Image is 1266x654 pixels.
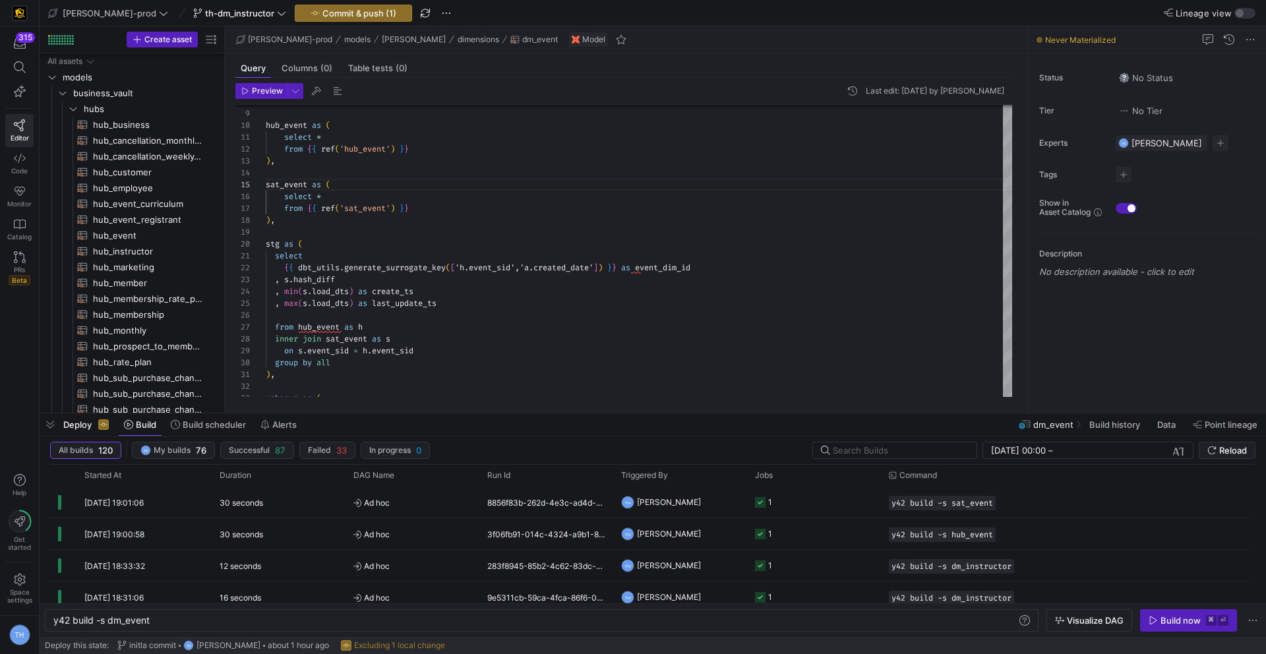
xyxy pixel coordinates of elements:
div: 315 [16,32,35,43]
span: ) [266,156,270,166]
span: dm_event [522,35,558,44]
span: Tags [1039,170,1105,179]
span: } [400,203,404,214]
span: ) [598,262,603,273]
span: Create asset [144,35,192,44]
a: hub_cancellation_weekly_forecast​​​​​​​​​​ [45,148,219,164]
div: 283f8945-85b2-4c62-83dc-8ac3fc522496 [479,550,613,581]
span: Commit & push (1) [322,8,396,18]
button: dm_event [507,32,561,47]
a: hub_prospect_to_member_conversion​​​​​​​​​​ [45,338,219,354]
span: Query [241,64,266,73]
span: Build [136,419,156,430]
span: on [284,345,293,356]
span: = [353,345,358,356]
a: hub_instructor​​​​​​​​​​ [45,243,219,259]
span: s [303,298,307,309]
span: , [270,156,275,166]
span: Visualize DAG [1067,615,1124,626]
span: Show in Asset Catalog [1039,198,1091,217]
div: 30 [235,357,250,369]
span: stg [266,239,280,249]
span: sat_event [326,334,367,344]
span: ( [298,286,303,297]
span: Alerts [272,419,297,430]
span: ( [335,203,340,214]
span: Data [1157,419,1176,430]
span: as [621,262,630,273]
span: hub_sub_purchase_channel_weekly_forecast​​​​​​​​​​ [93,386,204,401]
button: Data [1151,413,1184,436]
span: ref [321,144,335,154]
div: Press SPACE to select this row. [45,370,219,386]
div: 3f06fb91-014c-4324-a9b1-859ccccf2295 [479,518,613,549]
a: Code [5,147,34,180]
button: Excluding 1 local change [338,637,448,654]
span: 'h.event_sid','a.created_date' [455,262,593,273]
span: models [344,35,371,44]
span: { [307,144,312,154]
span: as [312,179,321,190]
span: hub_event [298,322,340,332]
span: Catalog [7,233,32,241]
span: load_dts [312,298,349,309]
span: ) [349,298,353,309]
button: No tierNo Tier [1116,102,1166,119]
div: 33 [235,392,250,404]
span: models [63,70,217,85]
div: Press SPACE to select this row. [45,386,219,401]
div: Press SPACE to select this row. [45,243,219,259]
button: Point lineage [1187,413,1263,436]
span: s [386,334,390,344]
span: event_dim_id [635,262,690,273]
div: 8856f83b-262d-4e3c-ad4d-7f8bf4d7de88 [479,487,613,518]
div: Press SPACE to select this row. [45,275,219,291]
span: initla commit [129,641,176,650]
div: Press SPACE to select this row. [45,164,219,180]
span: , [275,286,280,297]
button: Create asset [127,32,198,47]
button: Visualize DAG [1046,609,1132,632]
button: Build [118,413,162,436]
div: Press SPACE to select this row. [45,338,219,354]
span: load_dts [312,286,349,297]
span: . [303,345,307,356]
span: Failed [308,446,331,455]
span: Preview [252,86,283,96]
a: hub_customer​​​​​​​​​​ [45,164,219,180]
span: ref [321,203,335,214]
div: Press SPACE to select this row. [45,322,219,338]
span: select [275,251,303,261]
span: by [303,357,312,368]
button: Alerts [255,413,303,436]
div: 10 [235,119,250,131]
div: 16 [235,191,250,202]
span: Beta [9,275,30,285]
span: ( [298,298,303,309]
span: s [284,274,289,285]
button: th-dm_instructor [190,5,289,22]
span: hub_event​​​​​​​​​​ [93,228,204,243]
div: All assets [47,57,82,66]
span: as [344,322,353,332]
div: 15 [235,179,250,191]
img: https://storage.googleapis.com/y42-prod-data-exchange/images/uAsz27BndGEK0hZWDFeOjoxA7jCwgK9jE472... [13,7,26,20]
a: hub_employee​​​​​​​​​​ [45,180,219,196]
input: End datetime [1056,445,1142,456]
div: Press SPACE to select this row. [45,212,219,227]
span: generate_surrogate_key [344,262,446,273]
div: 31 [235,369,250,380]
div: Press SPACE to select this row. [45,291,219,307]
span: { [284,262,289,273]
span: ) [390,144,395,154]
a: hub_sub_purchase_channel​​​​​​​​​​ [45,401,219,417]
span: event_sid [307,345,349,356]
kbd: ⏎ [1218,615,1228,626]
span: ( [326,179,330,190]
span: hub_membership​​​​​​​​​​ [93,307,204,322]
div: Press SPACE to select this row. [45,85,219,101]
button: Getstarted [5,505,34,556]
div: 27 [235,321,250,333]
span: as [284,239,293,249]
button: dimensions [454,32,502,47]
